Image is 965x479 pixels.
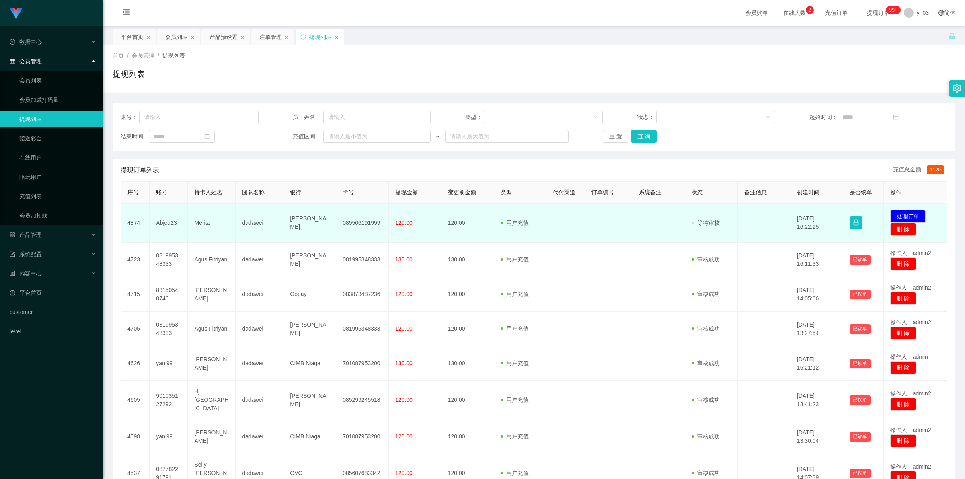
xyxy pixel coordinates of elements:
[591,189,614,195] span: 订单编号
[850,432,871,442] button: 已锁单
[441,277,494,312] td: 120.00
[893,114,899,120] i: 图标: calendar
[242,189,265,195] span: 团队名称
[150,312,188,346] td: 081995348333
[236,346,283,381] td: dadawei
[850,290,871,299] button: 已锁单
[890,398,916,411] button: 删 除
[150,419,188,454] td: yani99
[334,35,339,40] i: 图标: close
[441,381,494,419] td: 120.00
[283,204,336,243] td: [PERSON_NAME]
[890,257,916,270] button: 删 除
[121,165,159,175] span: 提现订单列表
[293,113,323,121] span: 员工姓名：
[890,434,916,447] button: 删 除
[162,52,185,59] span: 提现列表
[121,29,144,45] div: 平台首页
[10,304,96,320] a: customer
[890,327,916,339] button: 删 除
[890,361,916,374] button: 删 除
[890,390,931,397] span: 操作人：admin2
[158,52,159,59] span: /
[692,397,720,403] span: 审核成功
[692,291,720,297] span: 审核成功
[692,433,720,440] span: 审核成功
[744,189,767,195] span: 备注信息
[553,189,575,195] span: 代付渠道
[10,58,42,64] span: 会员管理
[150,243,188,277] td: 081995348333
[501,256,529,263] span: 用户充值
[309,29,332,45] div: 提现列表
[343,189,354,195] span: 卡号
[10,39,42,45] span: 数据中心
[121,243,150,277] td: 4723
[336,381,389,419] td: 085299245518
[445,130,569,143] input: 请输入最大值为
[188,312,236,346] td: Agus Fitriyani
[890,319,931,325] span: 操作人：admin2
[863,10,893,16] span: 提现订单
[121,204,150,243] td: 4874
[395,360,413,366] span: 130.00
[790,419,843,454] td: [DATE] 13:30:04
[850,324,871,334] button: 已锁单
[890,210,926,223] button: 处理订单
[323,111,431,123] input: 请输入
[236,419,283,454] td: dadawei
[395,470,413,476] span: 120.00
[890,292,916,305] button: 删 除
[204,134,210,139] i: 图标: calendar
[188,243,236,277] td: Agus Fitriyani
[893,165,947,175] div: 充值总金额：
[19,130,96,146] a: 赠送彩金
[639,189,661,195] span: 系统备注
[850,255,871,265] button: 已锁单
[283,277,336,312] td: Gopay
[850,189,872,195] span: 是否锁单
[637,113,656,121] span: 状态：
[790,277,843,312] td: [DATE] 14:05:06
[938,10,944,16] i: 图标: global
[850,216,862,229] button: 图标: lock
[431,132,445,141] span: ~
[283,419,336,454] td: CIMB Niaga
[10,323,96,339] a: level
[19,111,96,127] a: 提现列表
[10,251,15,257] i: 图标: form
[121,419,150,454] td: 4598
[10,271,15,276] i: 图标: profile
[441,419,494,454] td: 120.00
[441,312,494,346] td: 120.00
[300,34,306,40] i: 图标: sync
[127,189,139,195] span: 序号
[501,470,529,476] span: 用户充值
[236,243,283,277] td: dadawei
[806,6,814,14] sup: 2
[283,243,336,277] td: [PERSON_NAME]
[283,381,336,419] td: [PERSON_NAME]
[766,115,770,120] i: 图标: down
[165,29,188,45] div: 会员列表
[850,469,871,478] button: 已锁单
[19,150,96,166] a: 在线用户
[336,243,389,277] td: 081995348333
[395,189,418,195] span: 提现金额
[395,256,413,263] span: 130.00
[692,470,720,476] span: 审核成功
[809,113,838,121] span: 起始时间：
[593,115,598,120] i: 图标: down
[890,427,931,433] span: 操作人：admin2
[886,6,900,14] sup: 305
[890,463,931,470] span: 操作人：admin2
[850,359,871,368] button: 已锁单
[283,312,336,346] td: [PERSON_NAME]
[790,243,843,277] td: [DATE] 16:11:33
[188,346,236,381] td: [PERSON_NAME]
[692,256,720,263] span: 审核成功
[890,284,931,291] span: 操作人：admin2
[19,188,96,204] a: 充值列表
[779,10,810,16] span: 在线人数
[790,381,843,419] td: [DATE] 13:41:23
